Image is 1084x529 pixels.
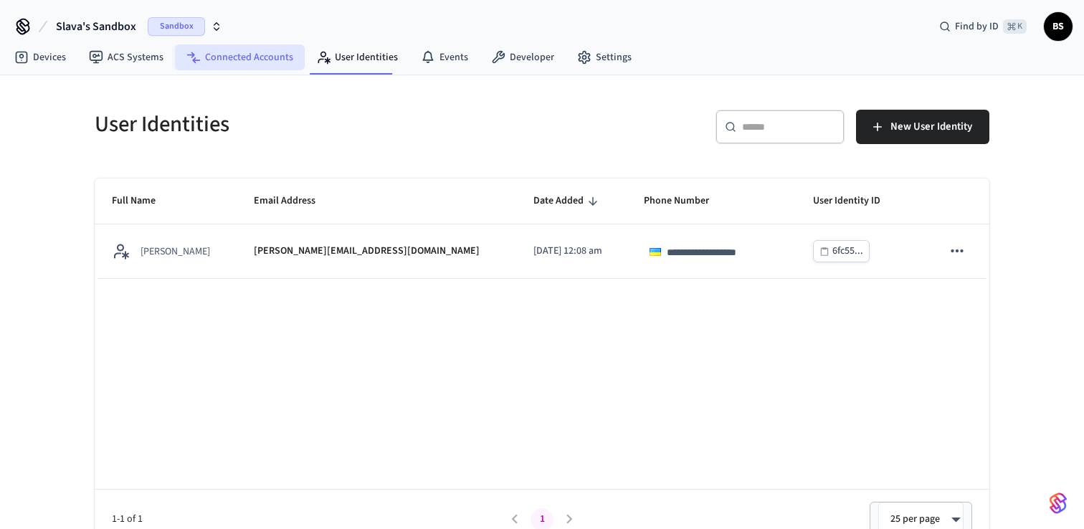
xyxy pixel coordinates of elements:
a: Connected Accounts [175,44,305,70]
span: Sandbox [148,17,205,36]
span: User Identity ID [813,190,899,212]
span: Email Address [254,190,334,212]
a: Developer [480,44,566,70]
span: Full Name [112,190,174,212]
span: Phone Number [644,190,728,212]
h5: User Identities [95,110,533,139]
div: Ukraine: + 380 [644,240,671,263]
div: Find by ID⌘ K [928,14,1038,39]
button: New User Identity [856,110,989,144]
span: 1-1 of 1 [112,512,501,527]
p: [DATE] 12:08 am [533,244,609,259]
button: 6fc55... [813,240,870,262]
a: User Identities [305,44,409,70]
span: ⌘ K [1003,19,1027,34]
p: [PERSON_NAME][EMAIL_ADDRESS][DOMAIN_NAME] [254,244,480,259]
span: New User Identity [890,118,972,136]
a: ACS Systems [77,44,175,70]
a: Devices [3,44,77,70]
span: BS [1045,14,1071,39]
span: Find by ID [955,19,999,34]
button: BS [1044,12,1073,41]
a: Settings [566,44,643,70]
p: [PERSON_NAME] [141,244,210,259]
a: Events [409,44,480,70]
div: 6fc55... [832,242,863,260]
span: Date Added [533,190,602,212]
table: sticky table [95,178,989,279]
img: SeamLogoGradient.69752ec5.svg [1050,492,1067,515]
span: Slava's Sandbox [56,18,136,35]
